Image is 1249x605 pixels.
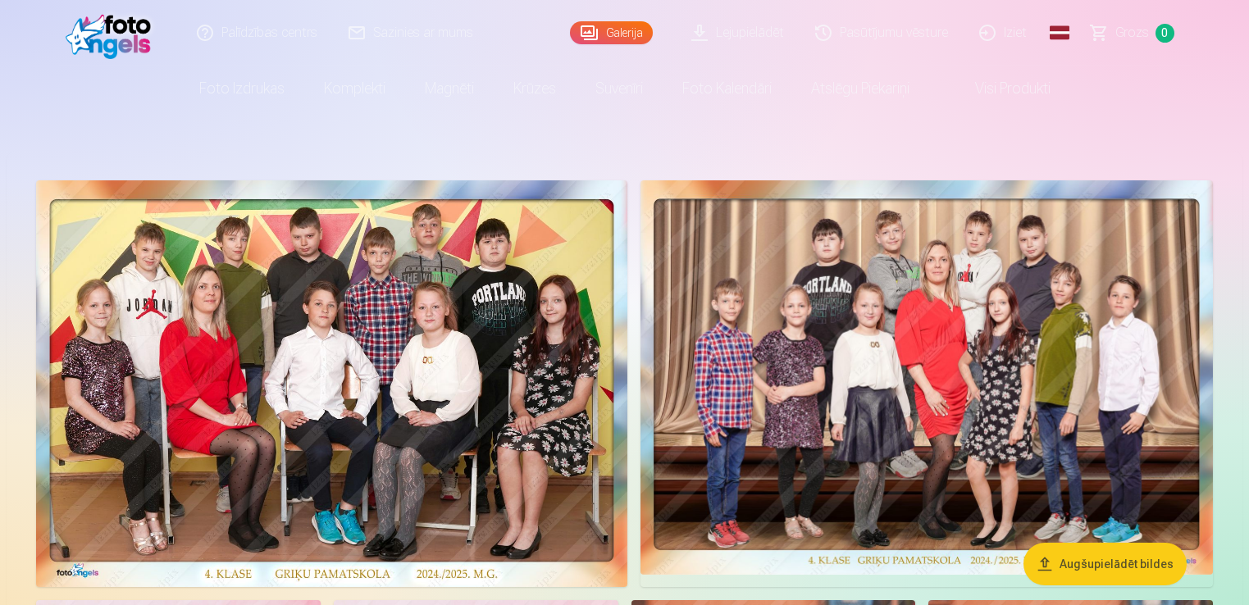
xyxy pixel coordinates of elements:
button: Augšupielādēt bildes [1023,543,1187,585]
a: Magnēti [405,66,494,111]
span: 0 [1156,24,1174,43]
a: Suvenīri [576,66,663,111]
a: Atslēgu piekariņi [791,66,929,111]
a: Visi produkti [929,66,1070,111]
a: Komplekti [304,66,405,111]
a: Krūzes [494,66,576,111]
a: Galerija [570,21,653,44]
a: Foto kalendāri [663,66,791,111]
img: /fa1 [66,7,160,59]
a: Foto izdrukas [180,66,304,111]
span: Grozs [1115,23,1149,43]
